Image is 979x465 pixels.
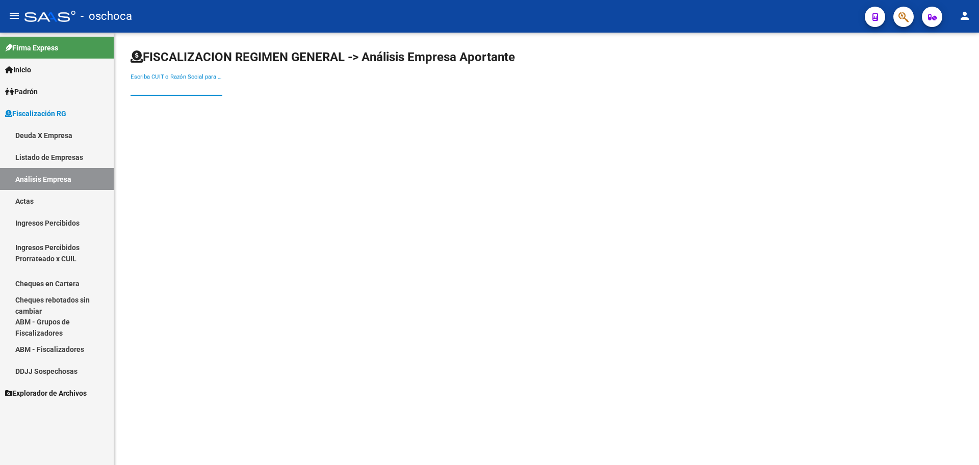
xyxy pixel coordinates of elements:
[944,430,969,455] iframe: Intercom live chat
[81,5,132,28] span: - oschoca
[5,388,87,399] span: Explorador de Archivos
[5,64,31,75] span: Inicio
[5,42,58,53] span: Firma Express
[131,49,515,65] h1: FISCALIZACION REGIMEN GENERAL -> Análisis Empresa Aportante
[5,86,38,97] span: Padrón
[5,108,66,119] span: Fiscalización RG
[959,10,971,22] mat-icon: person
[8,10,20,22] mat-icon: menu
